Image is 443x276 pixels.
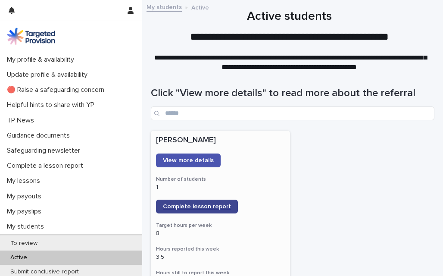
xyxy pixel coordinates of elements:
span: View more details [163,157,214,163]
a: Complete lesson report [156,200,238,213]
p: Active [3,254,34,261]
p: My lessons [3,177,47,185]
span: Complete lesson report [163,204,231,210]
p: Guidance documents [3,132,77,140]
p: Safeguarding newsletter [3,147,87,155]
p: TP News [3,116,41,125]
p: Update profile & availability [3,71,94,79]
p: Complete a lesson report [3,162,90,170]
p: 8 [156,230,285,237]
p: My profile & availability [3,56,81,64]
h3: Hours reported this week [156,246,285,253]
h3: Target hours per week [156,222,285,229]
p: My students [3,223,51,231]
p: My payouts [3,192,48,201]
img: M5nRWzHhSzIhMunXDL62 [7,28,55,45]
p: Active [191,2,209,12]
p: Helpful hints to share with YP [3,101,101,109]
p: To review [3,240,44,247]
h1: Active students [151,9,428,24]
a: My students [147,2,182,12]
p: [PERSON_NAME] [156,136,285,145]
h1: Click "View more details" to read more about the referral [151,87,434,100]
p: My payslips [3,207,48,216]
p: Submit conclusive report [3,268,86,276]
h3: Number of students [156,176,285,183]
a: View more details [156,154,221,167]
p: 🔴 Raise a safeguarding concern [3,86,111,94]
p: 3.5 [156,254,285,261]
p: 1 [156,184,285,191]
input: Search [151,107,434,120]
